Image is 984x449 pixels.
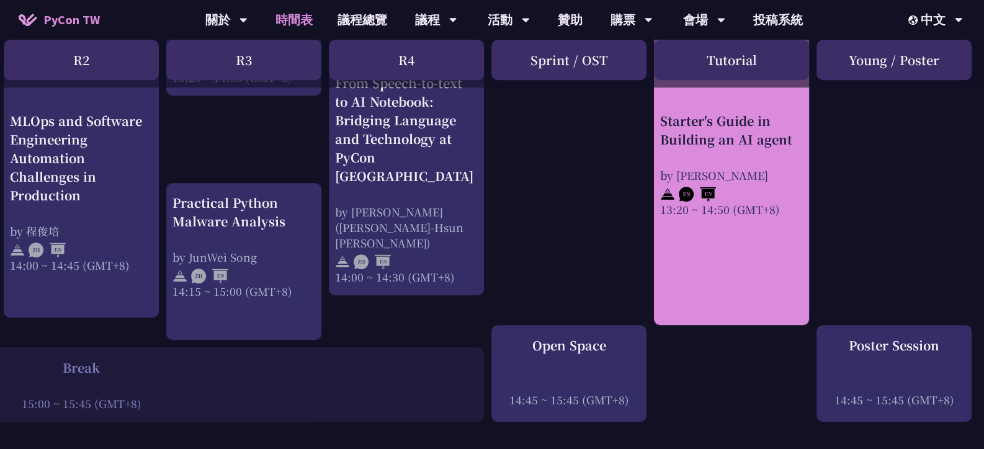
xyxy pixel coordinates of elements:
img: svg+xml;base64,PHN2ZyB4bWxucz0iaHR0cDovL3d3dy53My5vcmcvMjAwMC9zdmciIHdpZHRoPSIyNCIgaGVpZ2h0PSIyNC... [660,187,675,202]
div: R4 [329,40,484,80]
img: svg+xml;base64,PHN2ZyB4bWxucz0iaHR0cDovL3d3dy53My5vcmcvMjAwMC9zdmciIHdpZHRoPSIyNCIgaGVpZ2h0PSIyNC... [172,269,187,283]
div: R3 [166,40,321,80]
img: ZHEN.371966e.svg [29,242,66,257]
div: by 程俊培 [10,223,153,239]
div: Young / Poster [816,40,972,80]
a: MLOps and Software Engineering Automation Challenges in Production by 程俊培 14:00 ~ 14:45 (GMT+8) [10,74,153,307]
div: by [PERSON_NAME] [660,167,803,183]
a: PyCon TW [6,4,112,35]
div: Poster Session [823,336,965,355]
img: svg+xml;base64,PHN2ZyB4bWxucz0iaHR0cDovL3d3dy53My5vcmcvMjAwMC9zdmciIHdpZHRoPSIyNCIgaGVpZ2h0PSIyNC... [10,242,25,257]
div: Tutorial [654,40,809,80]
div: Starter's Guide in Building an AI agent [660,112,803,149]
div: Practical Python Malware Analysis [172,193,315,231]
div: 14:15 ~ 15:00 (GMT+8) [172,283,315,299]
a: Practical Python Malware Analysis by JunWei Song 14:15 ~ 15:00 (GMT+8) [172,193,315,329]
div: Sprint / OST [491,40,646,80]
div: Open Space [498,336,640,355]
div: R2 [4,40,159,80]
img: svg+xml;base64,PHN2ZyB4bWxucz0iaHR0cDovL3d3dy53My5vcmcvMjAwMC9zdmciIHdpZHRoPSIyNCIgaGVpZ2h0PSIyNC... [335,254,350,269]
img: Home icon of PyCon TW 2025 [19,14,37,26]
img: Locale Icon [908,16,921,25]
div: From Speech-to-text to AI Notebook: Bridging Language and Technology at PyCon [GEOGRAPHIC_DATA] [335,74,478,185]
div: MLOps and Software Engineering Automation Challenges in Production [10,112,153,205]
img: ZHEN.371966e.svg [191,269,228,283]
div: by JunWei Song [172,249,315,265]
a: Poster Session 14:45 ~ 15:45 (GMT+8) [823,336,965,411]
div: 14:45 ~ 15:45 (GMT+8) [823,392,965,407]
img: ZHEN.371966e.svg [354,254,391,269]
div: 14:45 ~ 15:45 (GMT+8) [498,392,640,407]
a: From Speech-to-text to AI Notebook: Bridging Language and Technology at PyCon [GEOGRAPHIC_DATA] b... [335,74,478,285]
div: 13:20 ~ 14:50 (GMT+8) [660,202,803,217]
a: Open Space 14:45 ~ 15:45 (GMT+8) [498,336,640,411]
div: by [PERSON_NAME]([PERSON_NAME]-Hsun [PERSON_NAME]) [335,204,478,251]
span: PyCon TW [43,11,100,29]
div: 14:00 ~ 14:45 (GMT+8) [10,257,153,273]
img: ENEN.5a408d1.svg [679,187,716,202]
div: 14:00 ~ 14:30 (GMT+8) [335,269,478,285]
